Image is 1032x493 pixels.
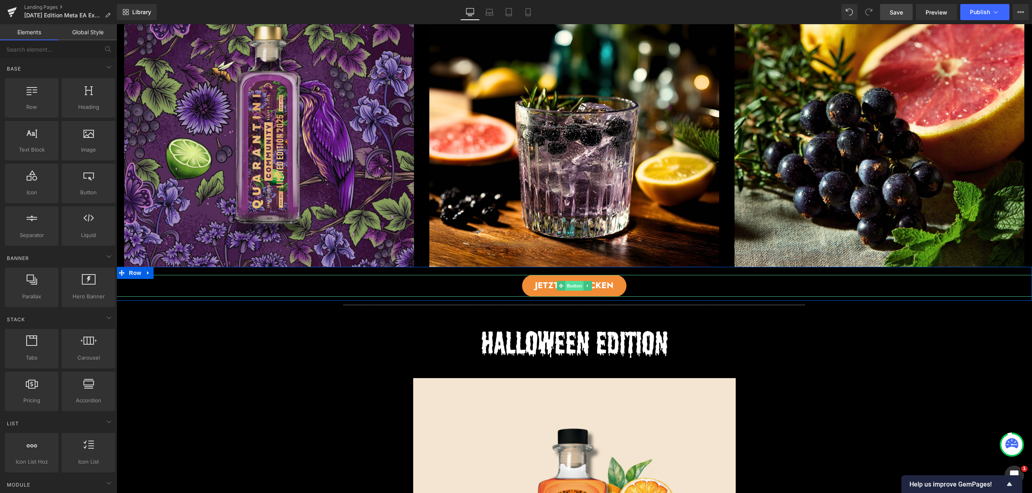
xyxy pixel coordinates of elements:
[64,458,113,466] span: Icon List
[449,257,467,266] span: Button
[909,481,1005,488] span: Help us improve GemPages!
[7,188,56,197] span: Icon
[6,316,26,323] span: Stack
[1005,466,1024,485] iframe: Intercom live chat
[64,354,113,362] span: Carousel
[64,292,113,301] span: Hero Banner
[64,231,113,239] span: Liquid
[518,4,538,20] a: Mobile
[1013,4,1029,20] button: More
[7,292,56,301] span: Parallax
[406,251,510,273] a: JETZT ENTDECKEN
[7,231,56,239] span: Separator
[861,4,877,20] button: Redo
[7,458,56,466] span: Icon List Hoz
[24,12,102,19] span: [DATE] Edition Meta EA External
[467,257,475,266] a: Expand / Collapse
[6,65,22,73] span: Base
[7,103,56,111] span: Row
[7,396,56,405] span: Pricing
[909,479,1014,489] button: Show survey - Help us improve GemPages!
[64,146,113,154] span: Image
[58,24,117,40] a: Global Style
[960,4,1009,20] button: Publish
[7,146,56,154] span: Text Block
[926,8,947,17] span: Preview
[10,243,27,255] span: Row
[6,254,30,262] span: Banner
[24,4,117,10] a: Landing Pages
[7,354,56,362] span: Tabs
[890,8,903,17] span: Save
[27,243,37,255] a: Expand / Collapse
[970,9,990,15] span: Publish
[499,4,518,20] a: Tablet
[460,4,480,20] a: Desktop
[6,481,31,489] span: Module
[132,8,151,16] span: Library
[916,4,957,20] a: Preview
[6,420,20,427] span: List
[418,256,497,268] span: JETZT ENTDECKEN
[64,188,113,197] span: Button
[1021,466,1028,472] span: 1
[841,4,857,20] button: Undo
[480,4,499,20] a: Laptop
[64,103,113,111] span: Heading
[64,396,113,405] span: Accordion
[117,4,157,20] a: New Library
